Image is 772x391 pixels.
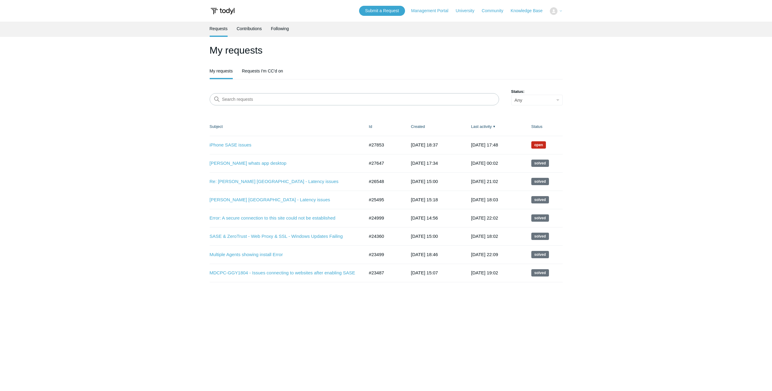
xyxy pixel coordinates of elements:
a: iPhone SASE issues [210,142,355,149]
img: Todyl Support Center Help Center home page [210,5,236,17]
td: #23487 [363,264,405,282]
time: 2025-07-15T18:03:05+00:00 [471,197,498,202]
span: This request has been solved [531,214,549,222]
a: Knowledge Base [511,8,549,14]
a: Management Portal [411,8,454,14]
td: #26548 [363,172,405,191]
a: Submit a Request [359,6,405,16]
time: 2025-03-30T19:02:16+00:00 [471,270,498,275]
td: #24999 [363,209,405,227]
td: #27853 [363,136,405,154]
time: 2025-04-08T22:09:28+00:00 [471,252,498,257]
a: Following [271,22,289,36]
a: Re: [PERSON_NAME] [GEOGRAPHIC_DATA] - Latency issues [210,178,355,185]
a: Created [411,124,425,129]
td: #23499 [363,245,405,264]
span: This request has been solved [531,196,549,203]
time: 2025-09-02T18:37:02+00:00 [411,142,438,147]
label: Status: [511,89,563,95]
th: Status [525,118,563,136]
a: SASE & ZeroTrust - Web Proxy & SSL - Windows Updates Failing [210,233,355,240]
time: 2025-08-25T17:34:44+00:00 [411,160,438,166]
th: Id [363,118,405,136]
time: 2025-06-18T22:02:11+00:00 [471,215,498,220]
span: This request has been solved [531,251,549,258]
a: Error: A secure connection to this site could not be established [210,215,355,222]
span: This request has been solved [531,233,549,240]
th: Subject [210,118,363,136]
time: 2025-04-21T15:00:39+00:00 [411,234,438,239]
time: 2025-06-16T15:18:12+00:00 [411,197,438,202]
td: #25495 [363,191,405,209]
time: 2025-03-10T18:46:42+00:00 [411,252,438,257]
a: Requests I'm CC'd on [242,64,283,78]
span: ▼ [493,124,496,129]
a: University [456,8,480,14]
span: This request has been solved [531,269,549,277]
time: 2025-07-21T15:00:50+00:00 [411,179,438,184]
a: Requests [210,22,228,36]
a: Multiple Agents showing install Error [210,251,355,258]
span: This request has been solved [531,160,549,167]
a: MDCPC-GGY1804 - Issues connecting to websites after enabling SASE [210,269,355,277]
time: 2025-05-11T18:02:10+00:00 [471,234,498,239]
span: We are working on a response for you [531,141,546,149]
time: 2025-09-03T17:48:20+00:00 [471,142,498,147]
a: Last activity▼ [471,124,492,129]
time: 2025-03-10T15:07:15+00:00 [411,270,438,275]
time: 2025-08-18T21:02:27+00:00 [471,179,498,184]
td: #27647 [363,154,405,172]
time: 2025-09-03T00:02:09+00:00 [471,160,498,166]
td: #24360 [363,227,405,245]
a: [PERSON_NAME] [GEOGRAPHIC_DATA] - Latency issues [210,196,355,203]
a: [PERSON_NAME] whats app desktop [210,160,355,167]
span: This request has been solved [531,178,549,185]
input: Search requests [210,93,499,105]
time: 2025-05-21T14:56:48+00:00 [411,215,438,220]
a: Community [482,8,509,14]
a: Contributions [237,22,262,36]
h1: My requests [210,43,563,58]
a: My requests [210,64,233,78]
